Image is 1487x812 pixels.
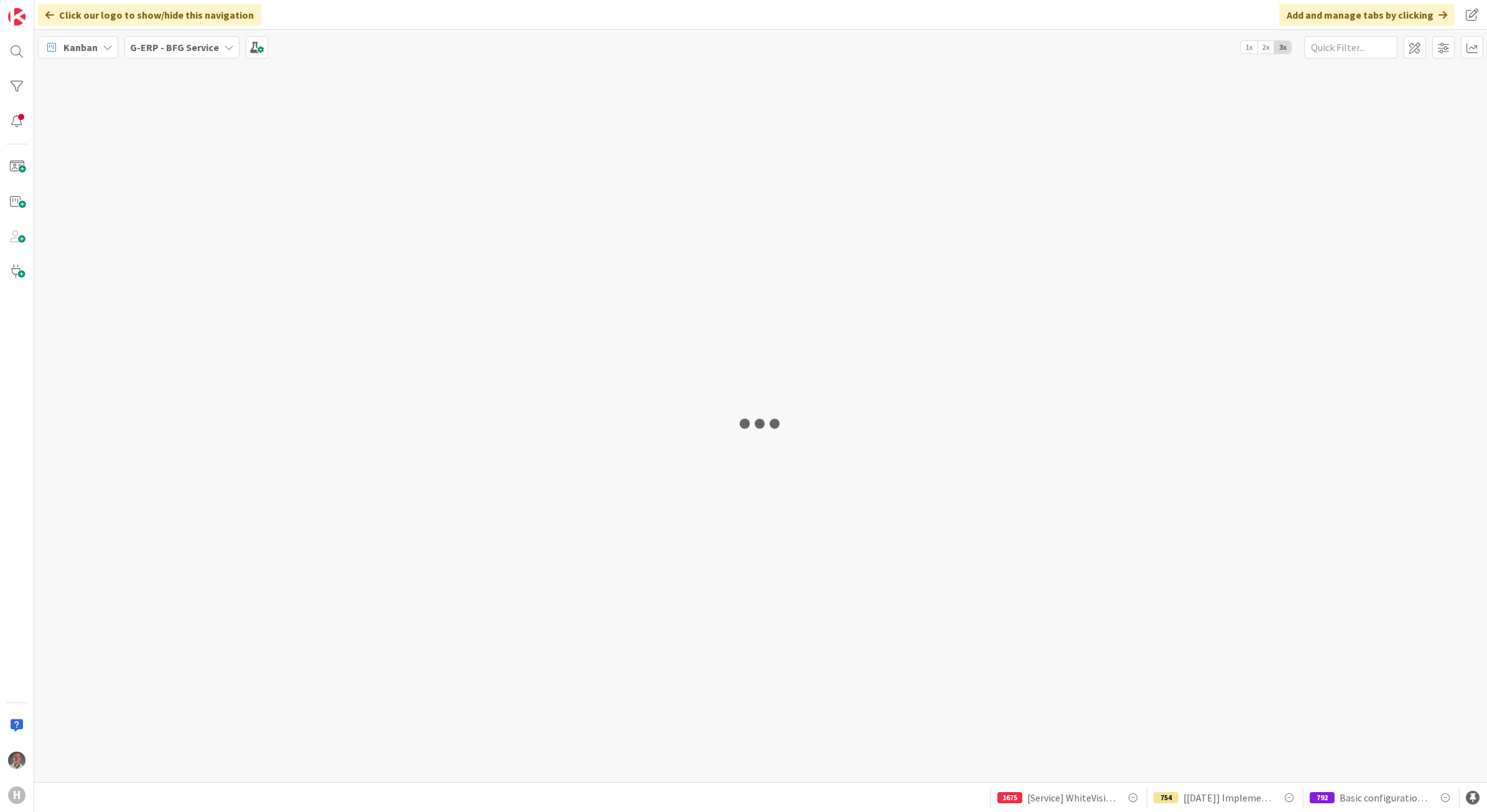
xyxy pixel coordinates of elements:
[1274,41,1291,54] span: 3x
[63,40,98,55] span: Kanban
[1304,36,1397,58] input: Quick Filter...
[1154,792,1178,803] div: 754
[1279,4,1455,26] div: Add and manage tabs by clicking
[1027,790,1116,805] span: [Service] WhiteVision - User is not receiving automated mails from WhiteVision
[8,786,26,804] div: H
[38,4,261,26] div: Click our logo to show/hide this navigation
[130,41,219,54] b: G-ERP - BFG Service
[997,792,1022,803] div: 1675
[1241,41,1257,54] span: 1x
[8,8,26,26] img: Visit kanbanzone.com
[1183,790,1272,805] span: [[DATE]] Implement Accountview BI information- [Data Transport to BI Datalake]
[1310,792,1335,803] div: 792
[1257,41,1274,54] span: 2x
[8,752,26,769] img: PS
[1340,790,1428,805] span: Basic configuration Isah test environment HSG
